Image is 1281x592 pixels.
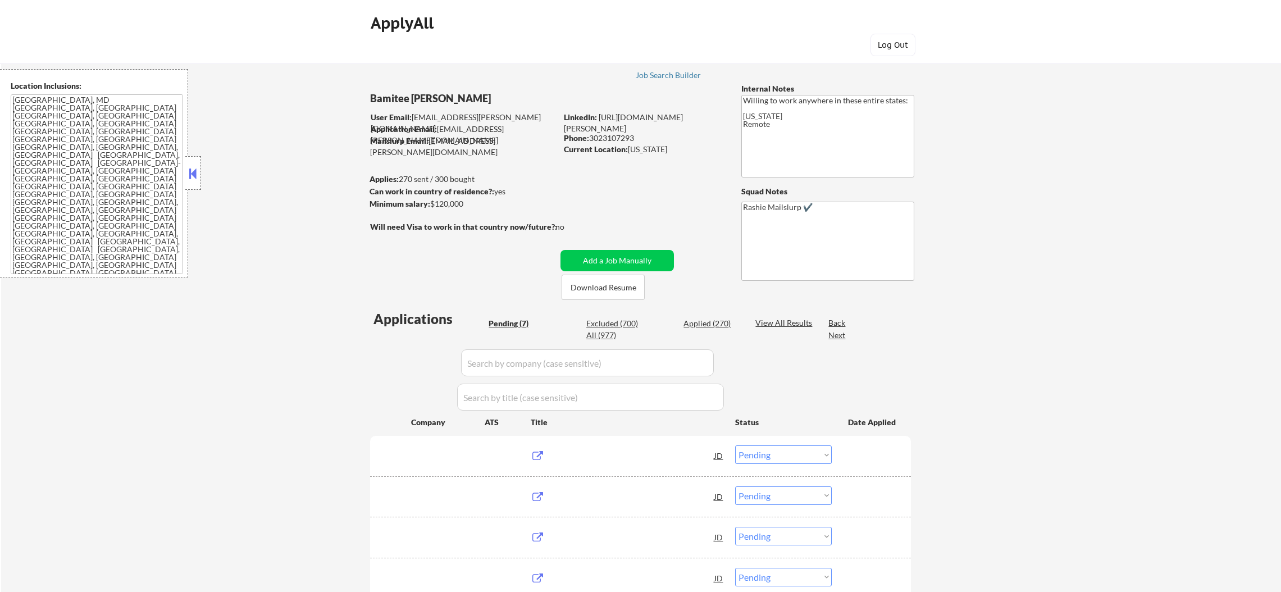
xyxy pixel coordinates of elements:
button: Add a Job Manually [560,250,674,271]
strong: LinkedIn: [564,112,597,122]
div: 3023107293 [564,133,723,144]
strong: Will need Visa to work in that country now/future?: [370,222,557,231]
div: Internal Notes [741,83,914,94]
div: Job Search Builder [636,71,701,79]
div: Back [828,317,846,329]
div: [EMAIL_ADDRESS][PERSON_NAME][DOMAIN_NAME] [371,112,557,134]
strong: Phone: [564,133,589,143]
div: Date Applied [848,417,897,428]
button: Download Resume [562,275,645,300]
div: 270 sent / 300 bought [370,174,557,185]
strong: User Email: [371,112,412,122]
div: [US_STATE] [564,144,723,155]
strong: Minimum salary: [370,199,430,208]
div: All (977) [586,330,642,341]
div: JD [713,486,724,507]
div: JD [713,445,724,466]
div: Pending (7) [489,318,545,329]
button: Log Out [870,34,915,56]
div: ApplyAll [371,13,437,33]
div: Bamitee [PERSON_NAME] [370,92,601,106]
a: [URL][DOMAIN_NAME][PERSON_NAME] [564,112,683,133]
strong: Can work in country of residence?: [370,186,494,196]
input: Search by company (case sensitive) [461,349,714,376]
div: Squad Notes [741,186,914,197]
div: [EMAIL_ADDRESS][PERSON_NAME][DOMAIN_NAME] [370,135,557,157]
div: JD [713,527,724,547]
div: Applied (270) [683,318,740,329]
div: yes [370,186,553,197]
div: ATS [485,417,531,428]
div: JD [713,568,724,588]
a: Job Search Builder [636,71,701,82]
div: View All Results [755,317,815,329]
input: Search by title (case sensitive) [457,384,724,411]
strong: Current Location: [564,144,628,154]
strong: Application Email: [371,124,437,134]
div: no [555,221,587,233]
strong: Mailslurp Email: [370,136,428,145]
div: Applications [373,312,485,326]
div: Excluded (700) [586,318,642,329]
div: Company [411,417,485,428]
div: Next [828,330,846,341]
div: [EMAIL_ADDRESS][PERSON_NAME][DOMAIN_NAME] [371,124,557,145]
div: Location Inclusions: [11,80,184,92]
strong: Applies: [370,174,399,184]
div: Status [735,412,832,432]
div: $120,000 [370,198,557,210]
div: Title [531,417,724,428]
